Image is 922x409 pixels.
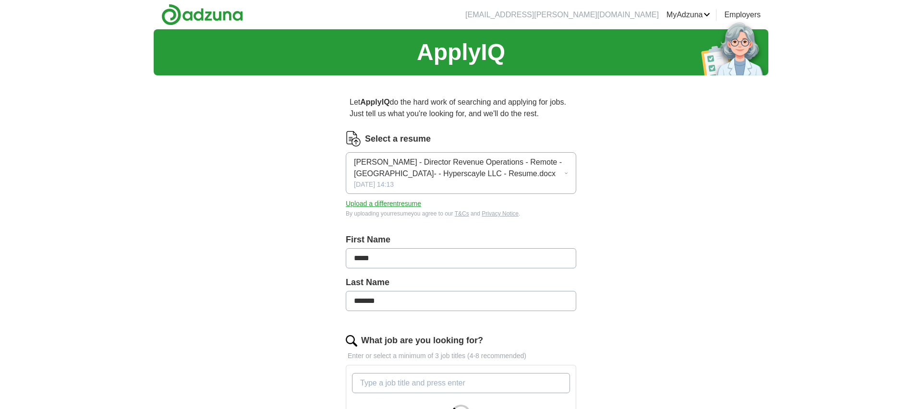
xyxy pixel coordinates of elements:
[667,9,711,21] a: MyAdzuna
[346,209,576,218] div: By uploading your resume you agree to our and .
[346,233,576,246] label: First Name
[361,334,483,347] label: What job are you looking for?
[346,351,576,361] p: Enter or select a minimum of 3 job titles (4-8 recommended)
[360,98,389,106] strong: ApplyIQ
[346,93,576,123] p: Let do the hard work of searching and applying for jobs. Just tell us what you're looking for, an...
[346,276,576,289] label: Last Name
[417,35,505,70] h1: ApplyIQ
[346,199,421,209] button: Upload a differentresume
[352,373,570,393] input: Type a job title and press enter
[455,210,469,217] a: T&Cs
[354,156,564,180] span: [PERSON_NAME] - Director Revenue Operations - Remote -[GEOGRAPHIC_DATA]- - Hyperscayle LLC - Resu...
[346,152,576,194] button: [PERSON_NAME] - Director Revenue Operations - Remote -[GEOGRAPHIC_DATA]- - Hyperscayle LLC - Resu...
[354,180,394,190] span: [DATE] 14:13
[365,132,431,145] label: Select a resume
[346,131,361,146] img: CV Icon
[161,4,243,25] img: Adzuna logo
[724,9,761,21] a: Employers
[465,9,659,21] li: [EMAIL_ADDRESS][PERSON_NAME][DOMAIN_NAME]
[482,210,519,217] a: Privacy Notice
[346,335,357,347] img: search.png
